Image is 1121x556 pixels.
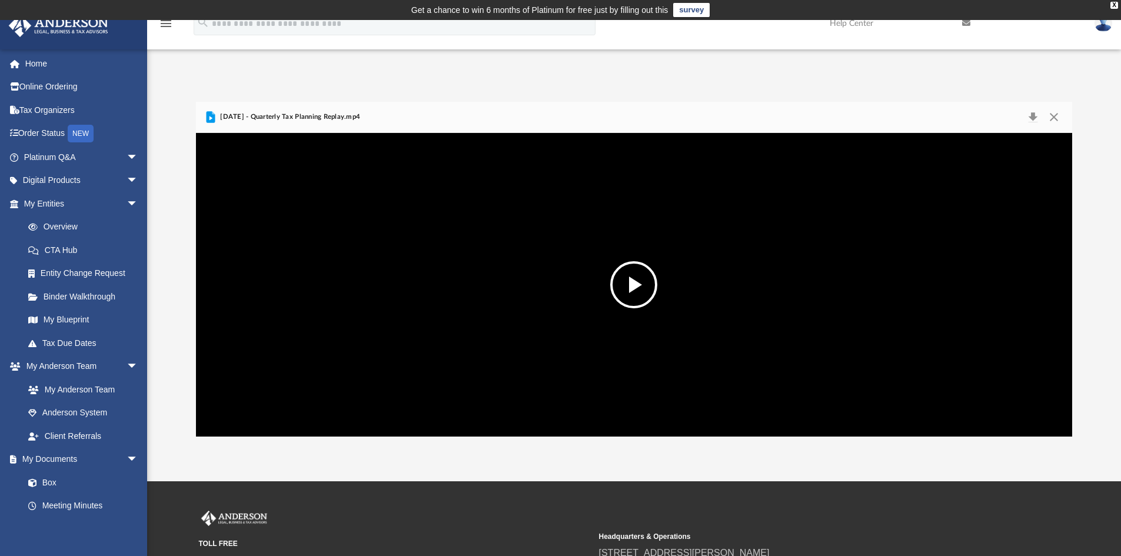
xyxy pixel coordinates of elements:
span: arrow_drop_down [127,169,150,193]
i: menu [159,16,173,31]
a: Tax Organizers [8,98,156,122]
a: Digital Productsarrow_drop_down [8,169,156,192]
div: File preview [196,133,1073,437]
a: survey [673,3,710,17]
small: TOLL FREE [199,538,591,549]
div: NEW [68,125,94,142]
a: My Anderson Teamarrow_drop_down [8,355,150,378]
a: My Entitiesarrow_drop_down [8,192,156,215]
span: arrow_drop_down [127,448,150,472]
button: Close [1043,109,1065,125]
a: Overview [16,215,156,239]
a: Box [16,471,144,494]
div: Preview [196,102,1073,437]
small: Headquarters & Operations [599,531,991,542]
a: My Blueprint [16,308,150,332]
div: Get a chance to win 6 months of Platinum for free just by filling out this [411,3,668,17]
a: Online Ordering [8,75,156,99]
img: Anderson Advisors Platinum Portal [5,14,112,37]
img: Anderson Advisors Platinum Portal [199,511,270,526]
a: Meeting Minutes [16,494,150,518]
a: Platinum Q&Aarrow_drop_down [8,145,156,169]
a: Home [8,52,156,75]
a: Entity Change Request [16,262,156,285]
span: arrow_drop_down [127,145,150,169]
a: Order StatusNEW [8,122,156,146]
span: arrow_drop_down [127,355,150,379]
span: arrow_drop_down [127,192,150,216]
a: My Anderson Team [16,378,144,401]
i: search [197,16,209,29]
a: Client Referrals [16,424,150,448]
span: [DATE] - Quarterly Tax Planning Replay.mp4 [218,112,360,122]
a: CTA Hub [16,238,156,262]
img: User Pic [1095,15,1112,32]
div: close [1110,2,1118,9]
button: Download [1022,109,1043,125]
a: Tax Due Dates [16,331,156,355]
a: Binder Walkthrough [16,285,156,308]
a: Anderson System [16,401,150,425]
a: My Documentsarrow_drop_down [8,448,150,471]
a: menu [159,22,173,31]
